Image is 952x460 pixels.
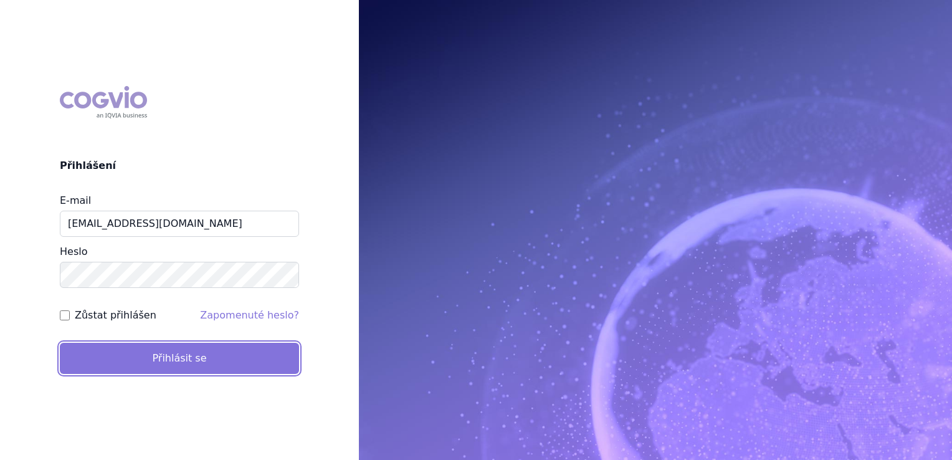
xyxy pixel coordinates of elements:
h2: Přihlášení [60,158,299,173]
a: Zapomenuté heslo? [200,309,299,321]
button: Přihlásit se [60,343,299,374]
label: Zůstat přihlášen [75,308,156,323]
label: E-mail [60,194,91,206]
div: COGVIO [60,86,147,118]
label: Heslo [60,246,87,257]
